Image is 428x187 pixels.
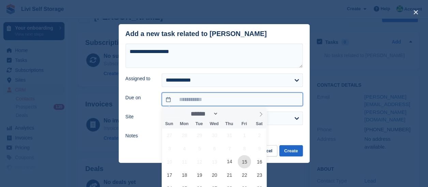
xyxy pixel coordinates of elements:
[253,129,266,142] span: August 2, 2025
[163,142,176,155] span: August 3, 2025
[126,113,154,120] label: Site
[193,155,206,168] span: August 12, 2025
[223,155,236,168] span: August 14, 2025
[177,122,192,126] span: Mon
[126,75,154,82] label: Assigned to
[126,132,154,139] label: Notes
[126,94,154,101] label: Due on
[208,129,221,142] span: July 30, 2025
[163,129,176,142] span: July 27, 2025
[163,168,176,182] span: August 17, 2025
[218,110,240,117] input: Year
[238,129,251,142] span: August 1, 2025
[223,168,236,182] span: August 21, 2025
[208,168,221,182] span: August 20, 2025
[193,129,206,142] span: July 29, 2025
[222,122,237,126] span: Thu
[207,122,222,126] span: Wed
[253,168,266,182] span: August 23, 2025
[178,168,191,182] span: August 18, 2025
[253,155,266,168] span: August 16, 2025
[238,168,251,182] span: August 22, 2025
[178,142,191,155] span: August 4, 2025
[238,142,251,155] span: August 8, 2025
[208,142,221,155] span: August 6, 2025
[163,155,176,168] span: August 10, 2025
[223,142,236,155] span: August 7, 2025
[208,155,221,168] span: August 13, 2025
[162,122,177,126] span: Sun
[193,142,206,155] span: August 5, 2025
[238,155,251,168] span: August 15, 2025
[237,122,252,126] span: Fri
[279,145,302,156] button: Create
[192,122,207,126] span: Tue
[189,110,219,117] select: Month
[178,155,191,168] span: August 11, 2025
[252,122,267,126] span: Sat
[193,168,206,182] span: August 19, 2025
[253,142,266,155] span: August 9, 2025
[178,129,191,142] span: July 28, 2025
[223,129,236,142] span: July 31, 2025
[410,7,421,18] button: close
[126,30,267,38] div: Add a new task related to [PERSON_NAME]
